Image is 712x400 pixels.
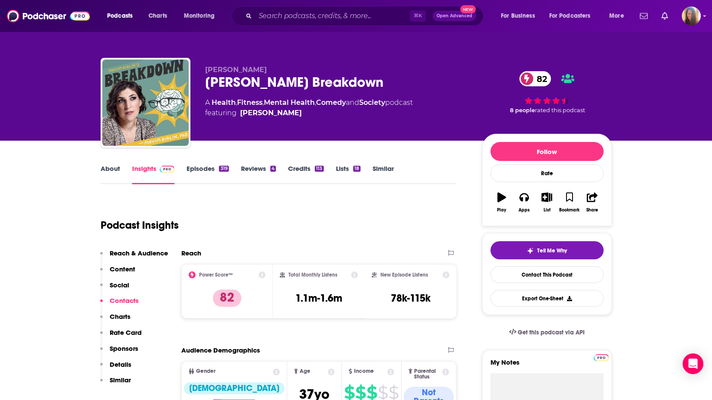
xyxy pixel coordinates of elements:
[495,9,546,23] button: open menu
[535,107,585,113] span: rated this podcast
[213,290,241,307] p: 82
[410,10,426,22] span: ⌘ K
[178,9,226,23] button: open menu
[199,272,233,278] h2: Power Score™
[316,98,346,107] a: Comedy
[355,386,366,400] span: $
[187,164,228,184] a: Episodes319
[346,98,359,107] span: and
[414,369,441,380] span: Parental Status
[110,281,129,289] p: Social
[100,328,142,344] button: Rate Card
[389,386,399,400] span: $
[682,6,701,25] span: Logged in as AHartman333
[240,108,302,118] a: Mayim Bialik
[460,5,476,13] span: New
[143,9,172,23] a: Charts
[354,369,374,374] span: Income
[490,290,604,307] button: Export One-Sheet
[378,386,388,400] span: $
[490,266,604,283] a: Contact This Podcast
[110,376,131,384] p: Similar
[594,353,609,361] a: Pro website
[367,386,377,400] span: $
[682,6,701,25] button: Show profile menu
[107,10,133,22] span: Podcasts
[110,312,130,321] p: Charts
[433,11,476,21] button: Open AdvancedNew
[100,360,131,376] button: Details
[205,66,267,74] span: [PERSON_NAME]
[100,281,129,297] button: Social
[288,164,323,184] a: Credits113
[497,208,506,213] div: Play
[490,358,604,373] label: My Notes
[391,292,430,305] h3: 78k-115k
[102,60,189,146] img: Mayim Bialik's Breakdown
[519,71,551,86] a: 82
[353,166,361,172] div: 18
[527,247,534,254] img: tell me why sparkle
[100,265,135,281] button: Content
[100,296,139,312] button: Contacts
[344,386,354,400] span: $
[181,249,201,257] h2: Reach
[7,8,90,24] img: Podchaser - Follow, Share and Rate Podcasts
[205,108,413,118] span: featuring
[110,344,138,353] p: Sponsors
[315,98,316,107] span: ,
[236,98,237,107] span: ,
[490,142,604,161] button: Follow
[537,247,567,254] span: Tell Me Why
[212,98,236,107] a: Health
[544,9,603,23] button: open menu
[160,166,175,173] img: Podchaser Pro
[149,10,167,22] span: Charts
[263,98,264,107] span: ,
[196,369,215,374] span: Gender
[490,241,604,259] button: tell me why sparkleTell Me Why
[373,164,394,184] a: Similar
[184,382,285,394] div: [DEMOGRAPHIC_DATA]
[594,354,609,361] img: Podchaser Pro
[501,10,535,22] span: For Business
[184,10,215,22] span: Monitoring
[110,265,135,273] p: Content
[110,360,131,369] p: Details
[315,166,323,172] div: 113
[544,208,551,213] div: List
[100,376,131,392] button: Similar
[101,219,179,232] h1: Podcast Insights
[558,187,581,218] button: Bookmark
[519,208,530,213] div: Apps
[110,249,168,257] p: Reach & Audience
[300,369,310,374] span: Age
[490,164,604,182] div: Rate
[255,9,410,23] input: Search podcasts, credits, & more...
[219,166,228,172] div: 319
[437,14,472,18] span: Open Advanced
[100,249,168,265] button: Reach & Audience
[636,9,651,23] a: Show notifications dropdown
[603,9,635,23] button: open menu
[101,9,144,23] button: open menu
[513,187,535,218] button: Apps
[586,208,598,213] div: Share
[380,272,428,278] h2: New Episode Listens
[510,107,535,113] span: 8 people
[110,328,142,337] p: Rate Card
[110,296,139,305] p: Contacts
[658,9,671,23] a: Show notifications dropdown
[100,312,130,328] button: Charts
[288,272,337,278] h2: Total Monthly Listens
[359,98,385,107] a: Society
[240,6,492,26] div: Search podcasts, credits, & more...
[237,98,263,107] a: Fitness
[100,344,138,360] button: Sponsors
[295,292,342,305] h3: 1.1m-1.6m
[518,329,585,336] span: Get this podcast via API
[535,187,558,218] button: List
[264,98,315,107] a: Mental Health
